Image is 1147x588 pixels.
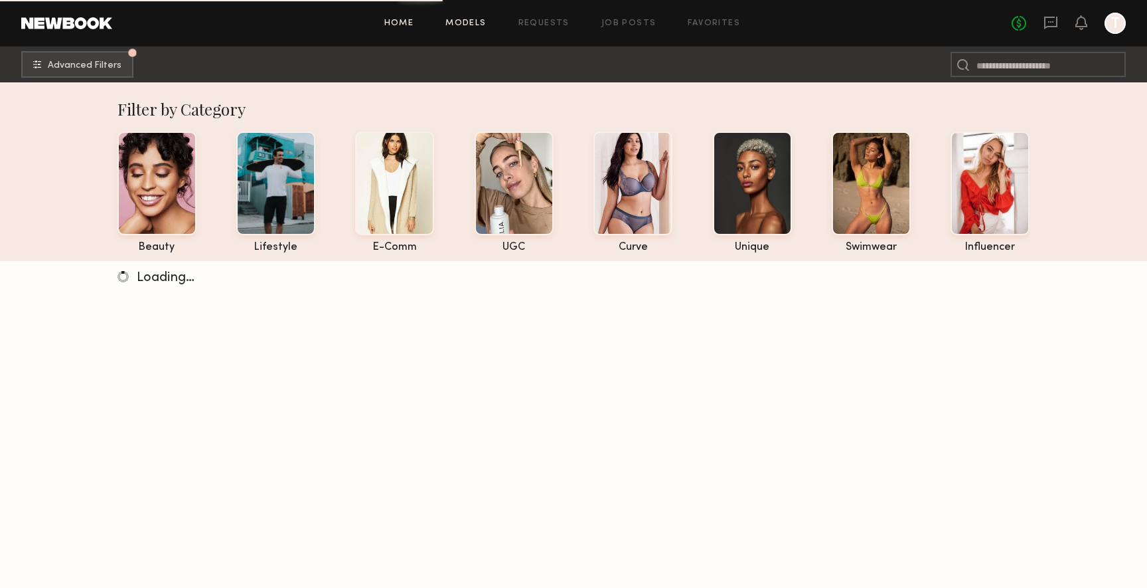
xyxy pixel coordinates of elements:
a: Models [445,19,486,28]
button: Advanced Filters [21,51,133,78]
span: Advanced Filters [48,61,121,70]
a: Favorites [688,19,740,28]
div: beauty [117,242,196,253]
a: Job Posts [601,19,656,28]
a: Home [384,19,414,28]
div: UGC [475,242,554,253]
div: unique [713,242,792,253]
div: Filter by Category [117,98,1030,120]
span: Loading… [137,272,194,284]
div: lifestyle [236,242,315,253]
a: T [1105,13,1126,34]
div: swimwear [832,242,911,253]
div: influencer [951,242,1030,253]
div: e-comm [355,242,434,253]
div: curve [593,242,672,253]
a: Requests [518,19,570,28]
